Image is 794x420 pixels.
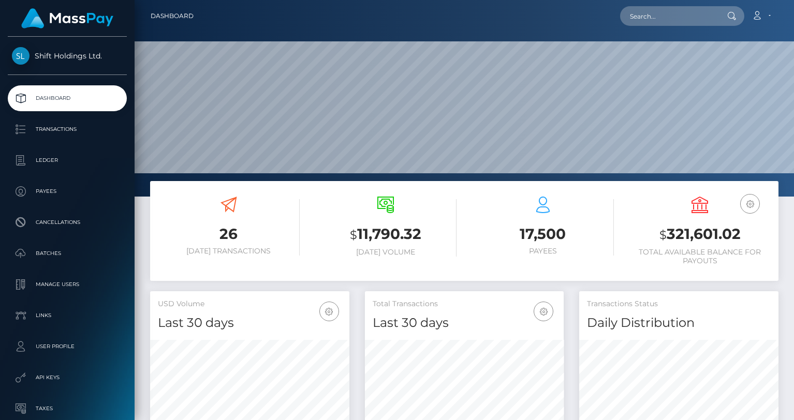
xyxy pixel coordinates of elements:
[8,334,127,359] a: User Profile
[12,339,123,354] p: User Profile
[659,228,667,242] small: $
[8,365,127,391] a: API Keys
[8,51,127,61] span: Shift Holdings Ltd.
[12,246,123,261] p: Batches
[8,209,127,235] a: Cancellations
[629,224,771,245] h3: 321,601.02
[12,277,123,292] p: Manage Users
[8,85,127,111] a: Dashboard
[12,122,123,137] p: Transactions
[12,215,123,230] p: Cancellations
[12,184,123,199] p: Payees
[8,272,127,297] a: Manage Users
[12,370,123,385] p: API Keys
[21,8,113,28] img: MassPay Logo
[373,299,556,309] h5: Total Transactions
[587,314,771,332] h4: Daily Distribution
[12,47,30,65] img: Shift Holdings Ltd.
[8,178,127,204] a: Payees
[12,91,123,106] p: Dashboard
[12,308,123,323] p: Links
[8,241,127,266] a: Batches
[12,401,123,416] p: Taxes
[12,153,123,168] p: Ledger
[158,247,300,256] h6: [DATE] Transactions
[315,248,457,257] h6: [DATE] Volume
[587,299,771,309] h5: Transactions Status
[315,224,457,245] h3: 11,790.32
[158,314,342,332] h4: Last 30 days
[8,116,127,142] a: Transactions
[620,6,717,26] input: Search...
[151,5,194,27] a: Dashboard
[8,147,127,173] a: Ledger
[629,248,771,265] h6: Total Available Balance for Payouts
[350,228,357,242] small: $
[472,247,614,256] h6: Payees
[8,303,127,328] a: Links
[373,314,556,332] h4: Last 30 days
[472,224,614,244] h3: 17,500
[158,299,342,309] h5: USD Volume
[158,224,300,244] h3: 26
